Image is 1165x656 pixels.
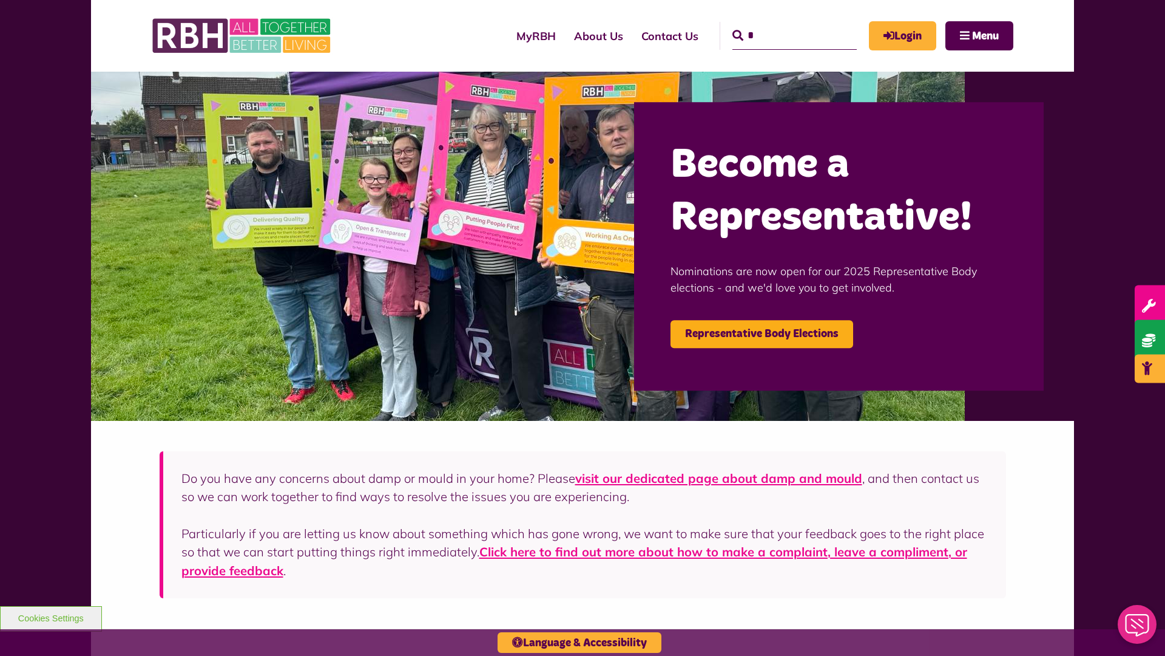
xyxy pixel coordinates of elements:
[869,21,936,50] a: MyRBH
[565,19,632,53] a: About Us
[91,72,965,421] img: Image (22)
[575,471,862,486] a: visit our dedicated page about damp and mould
[181,525,988,580] p: Particularly if you are letting us know about something which has gone wrong, we want to make sur...
[732,22,857,50] input: Search
[181,544,967,578] a: Click here to find out more about how to make a complaint, leave a compliment, or provide feedback
[972,31,999,42] span: Menu
[945,21,1013,50] button: Navigation
[670,245,1007,314] p: Nominations are now open for our 2025 Representative Body elections - and we'd love you to get in...
[498,632,661,653] button: Language & Accessibility
[632,19,707,53] a: Contact Us
[181,470,988,507] p: Do you have any concerns about damp or mould in your home? Please , and then contact us so we can...
[507,19,565,53] a: MyRBH
[152,12,334,60] img: RBH
[1110,601,1165,656] iframe: Netcall Web Assistant for live chat
[670,138,1007,245] h2: Become a Representative!
[670,320,853,348] a: Representative Body Elections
